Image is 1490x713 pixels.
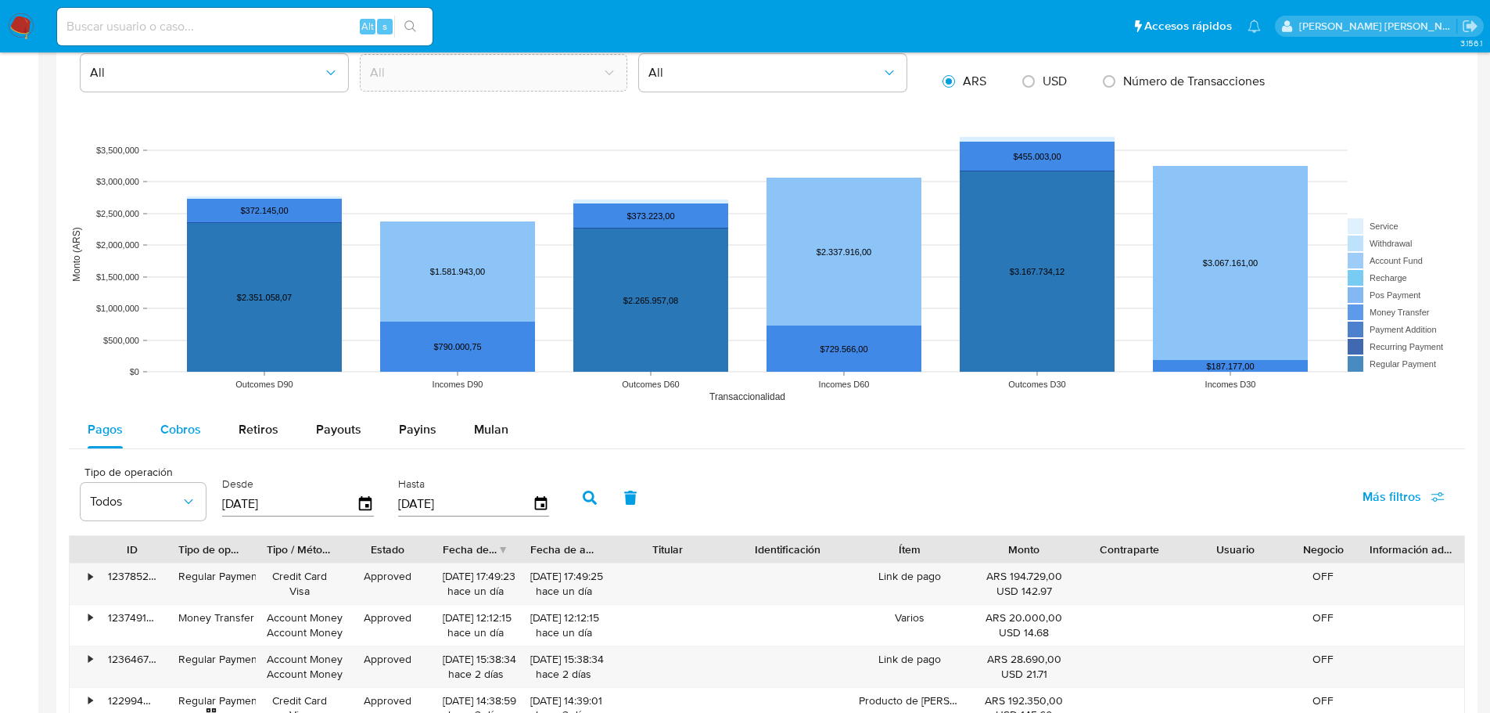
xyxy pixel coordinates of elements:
[394,16,426,38] button: search-icon
[361,19,374,34] span: Alt
[1299,19,1457,34] p: gloria.villasanti@mercadolibre.com
[1144,18,1232,34] span: Accesos rápidos
[1248,20,1261,33] a: Notificaciones
[1462,18,1478,34] a: Salir
[57,16,433,37] input: Buscar usuario o caso...
[382,19,387,34] span: s
[1460,37,1482,49] span: 3.156.1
